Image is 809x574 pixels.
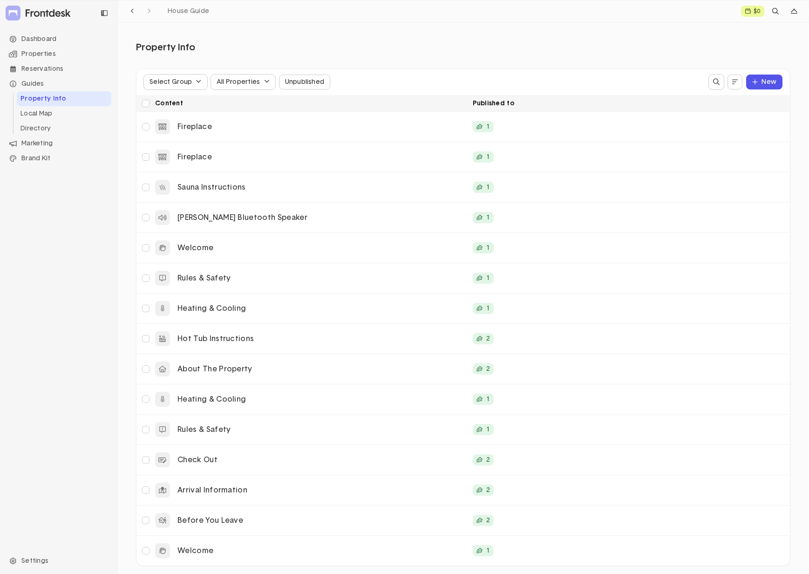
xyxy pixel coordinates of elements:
[6,47,111,61] div: Properties
[177,516,465,526] p: Before You Leave
[177,152,465,162] p: Fireplace
[177,425,465,435] p: Rules & Safety
[486,154,490,160] p: 1
[177,122,465,132] p: Fireplace
[177,485,465,495] p: Arrival Information
[177,243,465,253] p: Welcome
[6,61,111,76] li: Navigation item
[144,75,207,89] button: Select Group
[6,32,111,47] li: Navigation item
[6,136,111,151] li: Navigation item
[17,121,111,136] li: Directory
[177,455,465,465] p: Check Out
[17,106,111,121] li: Local Map
[168,8,209,14] span: House Guide
[177,546,465,556] p: Welcome
[177,304,465,314] p: Heating & Cooling
[6,32,111,47] div: Dashboard
[727,75,742,89] button: dropdown trigger
[486,366,490,372] p: 2
[177,364,465,374] p: About The Property
[6,61,111,76] div: Reservations
[217,79,260,85] div: All Properties
[486,184,490,191] p: 1
[486,547,490,554] p: 1
[177,213,465,223] p: [PERSON_NAME] Bluetooth Speaker
[177,395,465,404] p: Heating & Cooling
[486,123,490,130] p: 1
[486,305,490,312] p: 1
[486,214,490,221] p: 1
[486,275,490,281] p: 1
[486,517,490,524] p: 2
[6,76,111,136] li: Navigation item
[6,76,111,91] div: Guides
[486,487,490,493] p: 2
[469,95,787,111] div: Published to
[177,334,465,344] p: Hot Tub Instructions
[151,95,469,111] div: Content
[279,75,330,89] button: Unpublished
[486,335,490,342] p: 2
[746,75,782,89] button: New
[486,396,490,403] p: 1
[177,273,465,283] p: Rules & Safety
[164,5,213,17] a: House Guide
[6,136,111,151] div: Marketing
[6,553,111,568] div: Settings
[6,47,111,61] li: Navigation item
[486,426,490,433] p: 1
[177,183,465,192] p: Sauna Instructions
[6,151,111,166] div: Brand Kit
[6,151,111,166] li: Navigation item
[741,6,764,17] a: $0
[211,75,275,89] button: All Properties
[136,41,195,54] p: Property Info
[486,457,490,463] p: 2
[17,91,111,106] li: Property Info
[150,79,192,85] div: Select Group
[787,4,802,19] div: dropdown trigger
[486,245,490,251] p: 1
